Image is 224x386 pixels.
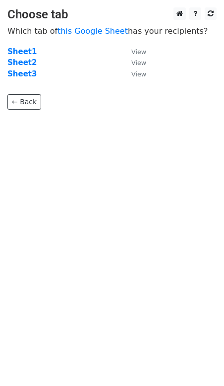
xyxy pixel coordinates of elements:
[131,48,146,56] small: View
[7,58,37,67] a: Sheet2
[131,70,146,78] small: View
[121,69,146,78] a: View
[121,47,146,56] a: View
[7,26,217,36] p: Which tab of has your recipients?
[121,58,146,67] a: View
[7,7,217,22] h3: Choose tab
[131,59,146,66] small: View
[7,47,37,56] a: Sheet1
[7,69,37,78] a: Sheet3
[57,26,128,36] a: this Google Sheet
[7,94,41,110] a: ← Back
